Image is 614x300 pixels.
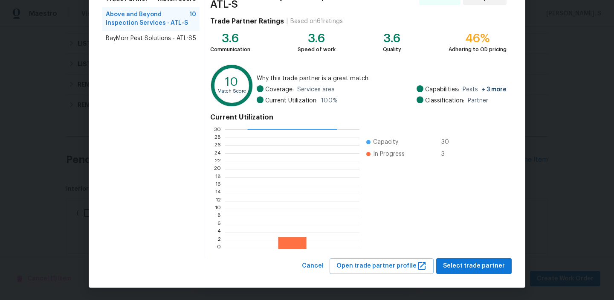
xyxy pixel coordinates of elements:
text: 30 [214,127,221,132]
text: 20 [214,166,221,172]
button: Open trade partner profile [330,258,434,274]
span: 30 [441,138,455,146]
text: 16 [215,182,221,187]
span: Classification: [425,96,464,105]
span: Above and Beyond Inspection Services - ATL-S [106,10,189,27]
div: Quality [383,45,401,54]
div: Speed of work [298,45,336,54]
h4: Trade Partner Ratings [210,17,284,26]
span: Pests [463,85,507,94]
div: 3.6 [383,34,401,43]
span: Why this trade partner is a great match: [257,74,507,83]
h4: Current Utilization [210,113,507,122]
text: 28 [214,134,221,140]
div: Based on 61 ratings [290,17,343,26]
text: Match Score [217,89,246,93]
text: 14 [215,190,221,195]
span: Open trade partner profile [336,261,427,271]
text: 6 [217,222,221,227]
text: 10 [215,206,221,211]
button: Cancel [298,258,327,274]
text: 0 [217,246,221,251]
div: Communication [210,45,250,54]
div: 3.6 [298,34,336,43]
text: 24 [214,151,221,156]
div: Adhering to OD pricing [449,45,507,54]
button: Select trade partner [436,258,512,274]
text: 12 [216,198,221,204]
div: 46% [449,34,507,43]
span: + 3 more [481,87,507,93]
text: 22 [215,158,221,163]
span: BayMorr Pest Solutions - ATL-S [106,34,192,43]
span: Select trade partner [443,261,505,271]
text: 18 [215,175,221,180]
span: 10.0 % [321,96,338,105]
div: | [284,17,290,26]
span: 3 [441,150,455,158]
text: 2 [218,238,221,243]
span: Capabilities: [425,85,459,94]
text: 26 [214,143,221,148]
text: 10 [225,76,238,88]
span: Services area [297,85,335,94]
span: Cancel [302,261,324,271]
span: In Progress [373,150,405,158]
span: 5 [193,34,196,43]
span: 10 [189,10,196,27]
span: Partner [468,96,488,105]
text: 4 [217,230,221,235]
text: 8 [217,214,221,219]
span: Capacity [373,138,398,146]
span: Coverage: [265,85,294,94]
span: Current Utilization: [265,96,318,105]
div: 3.6 [210,34,250,43]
